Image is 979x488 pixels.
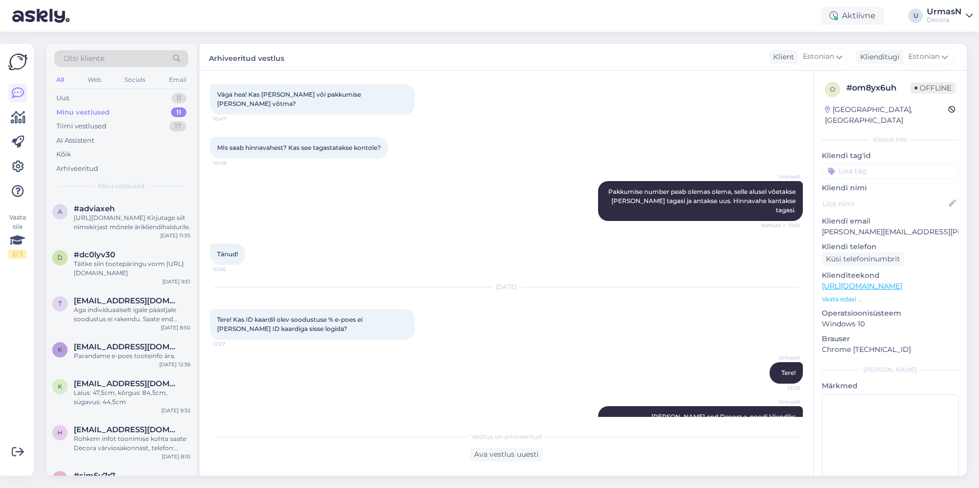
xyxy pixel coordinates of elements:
[161,324,190,331] div: [DATE] 8:50
[822,381,959,391] p: Märkmed
[803,51,834,62] span: Estonian
[927,16,962,24] div: Decora
[86,73,103,86] div: Web
[761,398,800,406] span: UrmasN
[58,208,62,215] span: a
[822,252,904,266] div: Küsi telefoninumbrit
[56,164,98,174] div: Arhiveeritud
[822,281,902,291] a: [URL][DOMAIN_NAME]
[822,163,959,179] input: Lisa tag
[98,182,144,191] span: Minu vestlused
[822,241,959,252] p: Kliendi telefon
[8,213,27,259] div: Vaata siia
[74,425,180,434] span: helari.vatsing@gmail.com
[57,254,62,261] span: d
[74,351,190,361] div: Parandame e-poes tooteinfo ära.
[122,73,147,86] div: Socials
[635,413,797,439] span: [PERSON_NAME] end Decora e-poodi kliendiks registreerinud, siis kehtib tavahinnaga toodetele 10% ...
[825,104,948,126] div: [GEOGRAPHIC_DATA], [GEOGRAPHIC_DATA]
[822,295,959,304] p: Vaata edasi ...
[56,136,94,146] div: AI Assistent
[58,383,62,390] span: k
[74,388,190,407] div: Laius: 47,5cm, kõrgus: 84,5cm, sügavus: 44,5cm
[74,305,190,324] div: Aga individuaalselt igale päästjale soodustus ei rakendu. Saate end [PERSON_NAME] ID-kaardiga kun...
[822,183,959,193] p: Kliendi nimi
[162,278,190,285] div: [DATE] 9:51
[159,361,190,368] div: [DATE] 12:36
[846,82,910,94] div: # om8yx6uh
[57,429,62,436] span: h
[822,365,959,374] div: [PERSON_NAME]
[169,121,186,131] div: 17
[209,50,284,64] label: Arhiveeritud vestlus
[171,107,186,118] div: 11
[210,282,803,292] div: [DATE]
[162,453,190,460] div: [DATE] 8:10
[822,344,959,355] p: Chrome [TECHNICAL_ID]
[761,354,800,362] span: UrmasN
[822,135,959,144] div: Kliendi info
[822,319,959,329] p: Windows 10
[822,308,959,319] p: Operatsioonisüsteem
[470,448,543,461] div: Ava vestlus uuesti
[217,250,238,258] span: Tänud!
[822,198,947,209] input: Lisa nimi
[74,342,180,351] span: kadijurisson@gmail.com
[213,115,251,123] span: 10:47
[769,52,794,62] div: Klient
[217,316,364,332] span: Tere! Kas ID kaardil olev soodustuse % e-poes ei [PERSON_NAME] ID kaardiga sisse logida?
[608,188,797,214] span: Pakkumise number peab olemas olema, selle alusel võetakse [PERSON_NAME] tagasi ja antakse uus. Hi...
[167,73,188,86] div: Email
[927,8,962,16] div: UrmasN
[56,93,69,103] div: Uus
[910,82,955,94] span: Offline
[822,227,959,237] p: [PERSON_NAME][EMAIL_ADDRESS][PERSON_NAME][DOMAIN_NAME]
[856,52,900,62] div: Klienditugi
[822,150,959,161] p: Kliendi tag'id
[8,250,27,259] div: 2 / 3
[8,52,28,72] img: Askly Logo
[821,7,884,25] div: Aktiivne
[74,213,190,232] div: [URL][DOMAIN_NAME] Kirjutage siit nimekirjast mõnele ärikliendihaldurile.
[761,221,800,229] span: Nähtud ✓ 10:51
[781,369,796,376] span: Tere!
[761,384,800,392] span: 12:28
[761,173,800,181] span: UrmasN
[472,432,542,441] span: Vestlus on arhiveeritud
[908,9,923,23] div: U
[54,73,66,86] div: All
[56,121,107,131] div: Tiimi vestlused
[63,53,104,64] span: Otsi kliente
[213,265,251,273] span: 10:56
[58,300,62,307] span: t
[217,144,381,151] span: MIs saab hinnavahest? Kas see tagastatakse kontole?
[161,407,190,414] div: [DATE] 9:32
[830,85,835,93] span: o
[213,340,251,348] span: 12:27
[74,471,115,480] span: #sim5y7r7
[74,259,190,278] div: Täitke siin tootepäringu vorm [URL][DOMAIN_NAME]
[74,379,180,388] span: kristiina369@hotmail.com
[74,434,190,453] div: Rohkem infot toonimise kohta saate Decora värviosakonnast, telefon: [PHONE_NUMBER] ; e-mail: [EMA...
[160,232,190,239] div: [DATE] 11:35
[74,250,115,259] span: #dc0lyv30
[58,346,62,353] span: k
[74,204,115,213] span: #adviaxeh
[56,149,71,160] div: Kõik
[172,93,186,103] div: 0
[217,91,363,107] span: Väga hea! Kas [PERSON_NAME] või pakkumise [PERSON_NAME] võtma?
[822,270,959,281] p: Klienditeekond
[908,51,940,62] span: Estonian
[213,159,251,167] span: 10:48
[58,475,62,482] span: s
[927,8,973,24] a: UrmasNDecora
[822,334,959,344] p: Brauser
[74,296,180,305] span: tiit.ojaots@mail.ee
[822,216,959,227] p: Kliendi email
[56,107,110,118] div: Minu vestlused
